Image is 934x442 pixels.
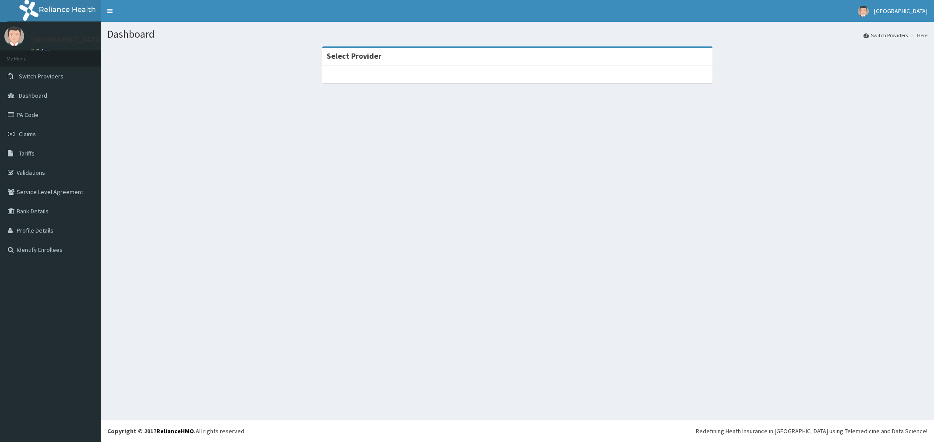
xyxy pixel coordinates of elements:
[4,26,24,46] img: User Image
[156,427,194,435] a: RelianceHMO
[107,28,927,40] h1: Dashboard
[858,6,869,17] img: User Image
[909,32,927,39] li: Here
[19,72,63,80] span: Switch Providers
[696,427,927,435] div: Redefining Heath Insurance in [GEOGRAPHIC_DATA] using Telemedicine and Data Science!
[31,48,52,54] a: Online
[19,92,47,99] span: Dashboard
[327,51,381,61] strong: Select Provider
[101,420,934,442] footer: All rights reserved.
[31,35,103,43] p: [GEOGRAPHIC_DATA]
[19,130,36,138] span: Claims
[874,7,927,15] span: [GEOGRAPHIC_DATA]
[107,427,196,435] strong: Copyright © 2017 .
[19,149,35,157] span: Tariffs
[864,32,908,39] a: Switch Providers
